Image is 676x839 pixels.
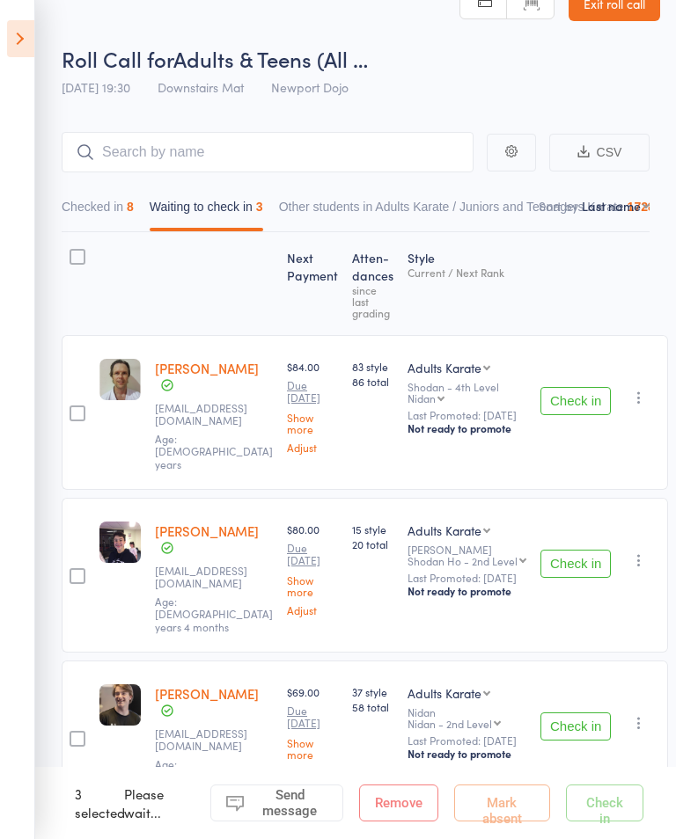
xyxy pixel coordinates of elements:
[280,240,345,327] div: Next Payment
[287,542,338,567] small: Due [DATE]
[99,684,141,726] img: image1730786227.png
[99,359,141,400] img: image1613709406.png
[566,784,643,821] button: Check in
[155,565,269,590] small: clarepierce@hotmail.com
[540,387,611,415] button: Check in
[408,718,492,729] div: Nidan - 2nd Level
[287,412,338,434] a: Show more
[408,572,526,584] small: Last Promoted: [DATE]
[127,200,134,214] div: 8
[582,197,641,215] div: Last name
[352,522,393,536] span: 15 style
[352,684,393,699] span: 37 style
[408,522,481,539] div: Adults Karate
[408,555,518,566] div: Shodan Ho - 2nd Level
[287,604,338,616] a: Adjust
[62,78,130,96] span: [DATE] 19:30
[287,737,338,760] a: Show more
[158,78,244,96] span: Downstairs Mat
[75,784,132,821] div: 3 selected
[408,734,526,747] small: Last Promoted: [DATE]
[549,134,650,171] button: CSV
[408,409,526,421] small: Last Promoted: [DATE]
[62,44,173,73] span: Roll Call for
[352,374,393,389] span: 86 total
[400,240,533,327] div: Style
[210,784,343,821] button: Send message
[359,784,438,821] button: Remove
[99,522,141,563] img: image1621237552.png
[352,284,393,318] div: since last grading
[62,132,474,172] input: Search by name
[408,706,526,729] div: Nidan
[155,431,273,471] span: Age: [DEMOGRAPHIC_DATA] years
[287,704,338,730] small: Due [DATE]
[408,266,526,278] div: Current / Next Rank
[124,784,195,821] div: Please wait...
[352,359,393,374] span: 83 style
[408,684,481,702] div: Adults Karate
[287,379,338,405] small: Due [DATE]
[539,197,578,215] label: Sort by
[287,574,338,597] a: Show more
[253,787,327,819] span: Send message
[352,536,393,551] span: 20 total
[352,699,393,714] span: 58 total
[408,381,526,404] div: Shodan - 4th Level
[540,550,611,578] button: Check in
[345,240,400,327] div: Atten­dances
[454,784,551,821] button: Mark absent
[287,684,338,778] div: $69.00
[408,421,526,435] div: Not ready to promote
[155,727,269,753] small: Aidan.Loughlin2@gmail.com
[62,191,134,231] button: Checked in8
[150,191,263,231] button: Waiting to check in3
[155,594,273,634] span: Age: [DEMOGRAPHIC_DATA] years 4 months
[540,712,611,741] button: Check in
[155,684,259,703] a: [PERSON_NAME]
[271,78,349,96] span: Newport Dojo
[279,191,655,231] button: Other students in Adults Karate / Juniors and Teenagers Karate1728
[155,522,259,540] a: [PERSON_NAME]
[173,44,368,73] span: Adults & Teens (All …
[287,359,338,453] div: $84.00
[408,392,436,404] div: Nidan
[408,747,526,761] div: Not ready to promote
[155,756,273,797] span: Age: [DEMOGRAPHIC_DATA] years
[287,441,338,453] a: Adjust
[155,359,259,377] a: [PERSON_NAME]
[408,544,526,566] div: [PERSON_NAME]
[408,584,526,598] div: Not ready to promote
[256,200,263,214] div: 3
[408,359,481,376] div: Adults Karate
[287,522,338,616] div: $80.00
[155,402,269,427] small: majdav@gmail.com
